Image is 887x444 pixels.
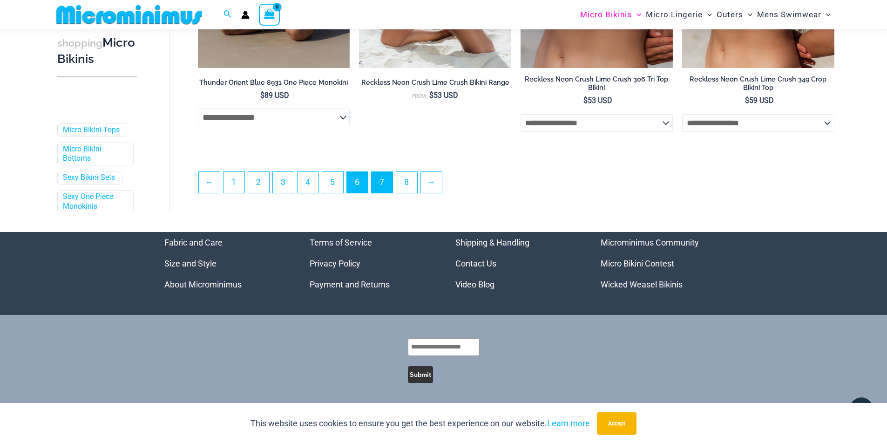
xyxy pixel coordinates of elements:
[63,144,126,164] a: Micro Bikini Bottoms
[646,3,703,27] span: Micro Lingerie
[429,91,458,100] bdi: 53 USD
[198,78,350,87] h2: Thunder Orient Blue 8931 One Piece Monokini
[455,232,578,295] nav: Menu
[396,172,417,193] a: Page 8
[164,238,223,247] a: Fabric and Care
[601,280,683,289] a: Wicked Weasel Bikinis
[682,75,834,96] a: Reckless Neon Crush Lime Crush 349 Crop Bikini Top
[241,11,250,19] a: Account icon link
[578,3,643,27] a: Micro BikinisMenu ToggleMenu Toggle
[703,3,712,27] span: Menu Toggle
[164,232,287,295] aside: Footer Widget 1
[372,172,393,193] a: Page 7
[310,232,432,295] nav: Menu
[821,3,831,27] span: Menu Toggle
[601,238,699,247] a: Microminimus Community
[251,417,590,430] p: This website uses cookies to ensure you get the best experience on our website.
[310,280,390,289] a: Payment and Returns
[164,259,217,268] a: Size and Style
[359,78,511,87] h2: Reckless Neon Crush Lime Crush Bikini Range
[745,96,749,105] span: $
[248,172,269,193] a: Page 2
[717,3,743,27] span: Outers
[260,91,289,100] bdi: 89 USD
[455,280,494,289] a: Video Blog
[310,238,372,247] a: Terms of Service
[310,232,432,295] aside: Footer Widget 2
[63,173,115,183] a: Sexy Bikini Sets
[421,172,442,193] a: →
[298,172,318,193] a: Page 4
[597,412,636,435] button: Accept
[310,259,360,268] a: Privacy Policy
[164,232,287,295] nav: Menu
[714,3,755,27] a: OutersMenu ToggleMenu Toggle
[521,75,673,96] a: Reckless Neon Crush Lime Crush 306 Tri Top Bikini
[63,192,126,212] a: Sexy One Piece Monokinis
[63,125,120,135] a: Micro Bikini Tops
[408,366,433,383] button: Submit
[601,232,723,295] aside: Footer Widget 4
[576,1,835,28] nav: Site Navigation
[57,37,102,49] span: shopping
[743,3,752,27] span: Menu Toggle
[583,96,612,105] bdi: 53 USD
[632,3,641,27] span: Menu Toggle
[259,4,280,25] a: View Shopping Cart, empty
[164,280,242,289] a: About Microminimus
[583,96,588,105] span: $
[223,9,232,20] a: Search icon link
[757,3,821,27] span: Mens Swimwear
[745,96,774,105] bdi: 59 USD
[601,259,674,268] a: Micro Bikini Contest
[755,3,833,27] a: Mens SwimwearMenu ToggleMenu Toggle
[601,232,723,295] nav: Menu
[429,91,433,100] span: $
[347,172,368,193] span: Page 6
[322,172,343,193] a: Page 5
[412,93,427,99] span: From:
[223,172,244,193] a: Page 1
[455,259,496,268] a: Contact Us
[521,75,673,92] h2: Reckless Neon Crush Lime Crush 306 Tri Top Bikini
[547,418,590,428] a: Learn more
[198,171,834,198] nav: Product Pagination
[260,91,264,100] span: $
[273,172,294,193] a: Page 3
[57,35,137,67] h3: Micro Bikinis
[359,78,511,90] a: Reckless Neon Crush Lime Crush Bikini Range
[580,3,632,27] span: Micro Bikinis
[455,232,578,295] aside: Footer Widget 3
[198,78,350,90] a: Thunder Orient Blue 8931 One Piece Monokini
[455,238,529,247] a: Shipping & Handling
[643,3,714,27] a: Micro LingerieMenu ToggleMenu Toggle
[682,75,834,92] h2: Reckless Neon Crush Lime Crush 349 Crop Bikini Top
[199,172,220,193] a: ←
[53,4,206,25] img: MM SHOP LOGO FLAT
